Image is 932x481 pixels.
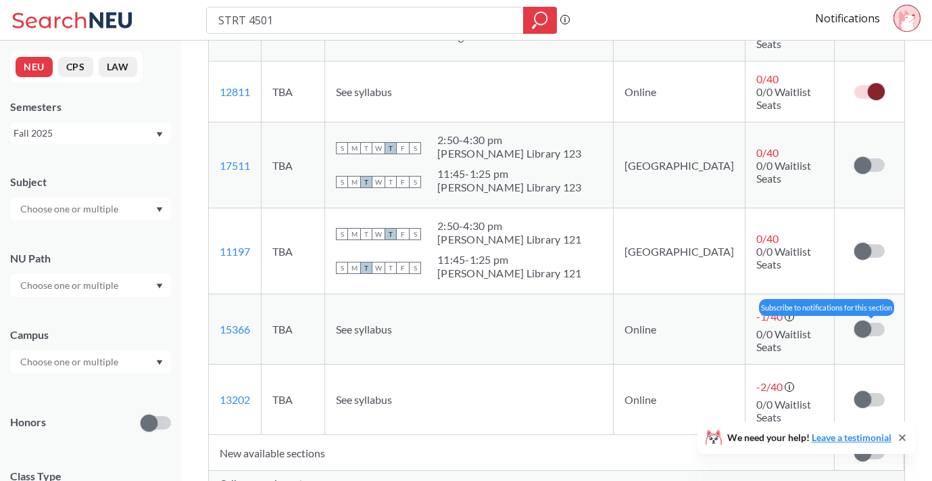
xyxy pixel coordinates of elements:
[156,132,163,137] svg: Dropdown arrow
[10,415,46,430] p: Honors
[220,159,250,172] a: 17511
[262,122,325,208] td: TBA
[385,228,397,240] span: T
[756,245,811,271] span: 0/0 Waitlist Seats
[437,267,581,280] div: [PERSON_NAME] Library 121
[348,142,360,154] span: M
[348,228,360,240] span: M
[523,7,557,34] div: magnifying glass
[397,228,409,240] span: F
[14,277,127,294] input: Choose one or multiple
[220,323,250,336] a: 15366
[58,57,93,77] button: CPS
[437,181,581,194] div: [PERSON_NAME] Library 123
[756,398,811,423] span: 0/0 Waitlist Seats
[409,228,421,240] span: S
[336,262,348,274] span: S
[10,327,171,342] div: Campus
[10,99,171,114] div: Semesters
[262,365,325,435] td: TBA
[397,142,409,154] span: F
[372,142,385,154] span: W
[385,142,397,154] span: T
[815,11,880,26] a: Notifications
[156,207,163,212] svg: Dropdown arrow
[10,274,171,297] div: Dropdown arrow
[397,176,409,188] span: F
[614,62,745,122] td: Online
[437,133,581,147] div: 2:50 - 4:30 pm
[614,365,745,435] td: Online
[262,294,325,365] td: TBA
[14,126,155,141] div: Fall 2025
[156,283,163,289] svg: Dropdown arrow
[10,350,171,373] div: Dropdown arrow
[360,142,372,154] span: T
[220,85,250,98] a: 12811
[14,201,127,217] input: Choose one or multiple
[756,380,783,393] span: -2 / 40
[385,262,397,274] span: T
[99,57,137,77] button: LAW
[156,360,163,365] svg: Dropdown arrow
[437,233,581,246] div: [PERSON_NAME] Library 121
[336,85,392,98] span: See syllabus
[360,176,372,188] span: T
[756,232,779,245] span: 0 / 40
[336,176,348,188] span: S
[532,11,548,30] svg: magnifying glass
[409,142,421,154] span: S
[209,435,835,471] td: New available sections
[10,122,171,144] div: Fall 2025Dropdown arrow
[756,159,811,185] span: 0/0 Waitlist Seats
[437,253,581,267] div: 11:45 - 1:25 pm
[372,262,385,274] span: W
[220,393,250,406] a: 13202
[372,228,385,240] span: W
[437,167,581,181] div: 11:45 - 1:25 pm
[10,198,171,221] div: Dropdown arrow
[262,62,325,122] td: TBA
[10,175,171,189] div: Subject
[262,208,325,294] td: TBA
[614,208,745,294] td: [GEOGRAPHIC_DATA]
[336,393,392,406] span: See syllabus
[220,245,250,258] a: 11197
[756,310,783,323] span: -1 / 40
[360,262,372,274] span: T
[385,176,397,188] span: T
[756,72,779,85] span: 0 / 40
[614,294,745,365] td: Online
[348,176,360,188] span: M
[360,228,372,240] span: T
[336,142,348,154] span: S
[348,262,360,274] span: M
[14,354,127,370] input: Choose one or multiple
[10,251,171,266] div: NU Path
[336,228,348,240] span: S
[217,9,514,32] input: Class, professor, course number, "phrase"
[409,262,421,274] span: S
[372,176,385,188] span: W
[437,219,581,233] div: 2:50 - 4:30 pm
[727,433,891,442] span: We need your help!
[756,146,779,159] span: 0 / 40
[812,432,891,443] a: Leave a testimonial
[409,176,421,188] span: S
[336,323,392,336] span: See syllabus
[614,122,745,208] td: [GEOGRAPHIC_DATA]
[756,85,811,111] span: 0/0 Waitlist Seats
[756,327,811,353] span: 0/0 Waitlist Seats
[397,262,409,274] span: F
[16,57,53,77] button: NEU
[437,147,581,160] div: [PERSON_NAME] Library 123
